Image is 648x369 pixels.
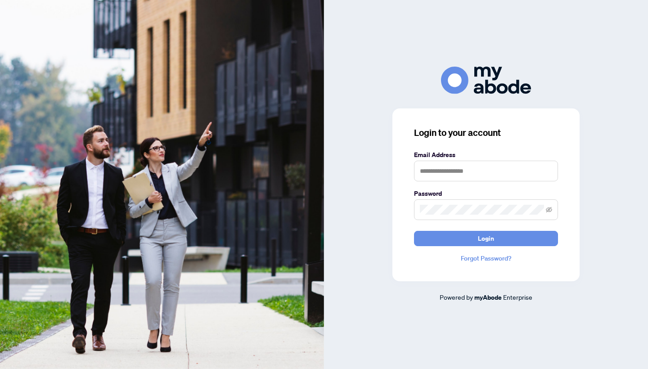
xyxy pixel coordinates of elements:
span: eye-invisible [546,207,552,213]
label: Email Address [414,150,558,160]
span: Enterprise [503,293,532,301]
button: Login [414,231,558,246]
img: ma-logo [441,67,531,94]
h3: Login to your account [414,126,558,139]
span: Login [478,231,494,246]
label: Password [414,189,558,198]
span: Powered by [440,293,473,301]
a: Forgot Password? [414,253,558,263]
a: myAbode [474,292,502,302]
